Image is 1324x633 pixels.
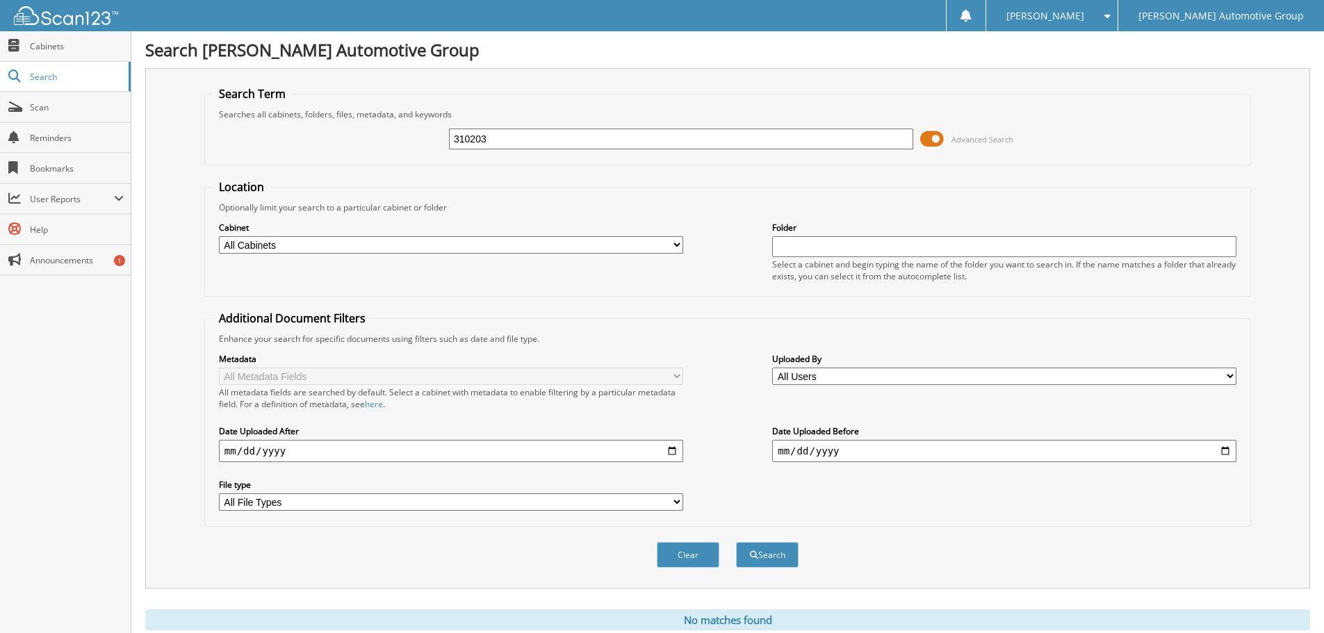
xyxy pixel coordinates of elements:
[772,353,1236,365] label: Uploaded By
[657,542,719,568] button: Clear
[772,258,1236,282] div: Select a cabinet and begin typing the name of the folder you want to search in. If the name match...
[772,440,1236,462] input: end
[14,6,118,25] img: scan123-logo-white.svg
[30,224,124,236] span: Help
[772,222,1236,233] label: Folder
[736,542,799,568] button: Search
[30,71,122,83] span: Search
[212,333,1243,345] div: Enhance your search for specific documents using filters such as date and file type.
[951,134,1013,145] span: Advanced Search
[212,311,373,326] legend: Additional Document Filters
[30,254,124,266] span: Announcements
[212,179,271,195] legend: Location
[30,40,124,52] span: Cabinets
[145,609,1310,630] div: No matches found
[30,132,124,144] span: Reminders
[30,193,114,205] span: User Reports
[145,38,1310,61] h1: Search [PERSON_NAME] Automotive Group
[212,86,293,101] legend: Search Term
[219,222,683,233] label: Cabinet
[365,398,383,410] a: here
[219,440,683,462] input: start
[219,353,683,365] label: Metadata
[30,101,124,113] span: Scan
[114,255,125,266] div: 1
[772,425,1236,437] label: Date Uploaded Before
[219,386,683,410] div: All metadata fields are searched by default. Select a cabinet with metadata to enable filtering b...
[30,163,124,174] span: Bookmarks
[219,425,683,437] label: Date Uploaded After
[1006,12,1084,20] span: [PERSON_NAME]
[212,202,1243,213] div: Optionally limit your search to a particular cabinet or folder
[212,108,1243,120] div: Searches all cabinets, folders, files, metadata, and keywords
[219,479,683,491] label: File type
[1138,12,1304,20] span: [PERSON_NAME] Automotive Group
